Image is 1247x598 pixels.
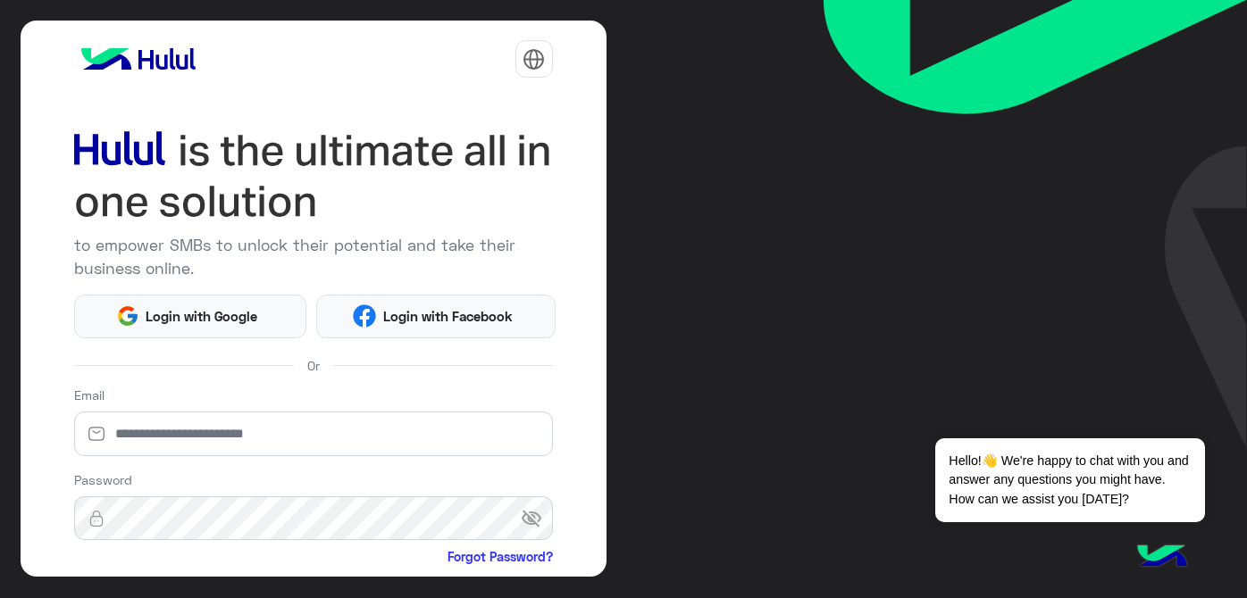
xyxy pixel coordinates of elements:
label: Email [74,386,105,404]
img: Google [116,304,139,328]
img: hululLoginTitle_EN.svg [74,125,553,228]
img: logo [74,41,203,77]
span: Login with Google [139,306,264,327]
img: tab [523,48,545,71]
p: to empower SMBs to unlock their potential and take their business online. [74,234,553,281]
button: Login with Facebook [316,295,556,338]
img: Facebook [353,304,376,328]
button: Login with Google [74,295,307,338]
span: Login with Facebook [376,306,519,327]
span: Hello!👋 We're happy to chat with you and answer any questions you might have. How can we assist y... [935,438,1204,522]
span: visibility_off [521,502,553,535]
a: Forgot Password? [448,547,553,566]
span: Or [307,356,320,375]
label: Password [74,470,132,489]
img: lock [74,510,119,527]
img: hulul-logo.png [1131,527,1193,589]
img: email [74,425,119,443]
